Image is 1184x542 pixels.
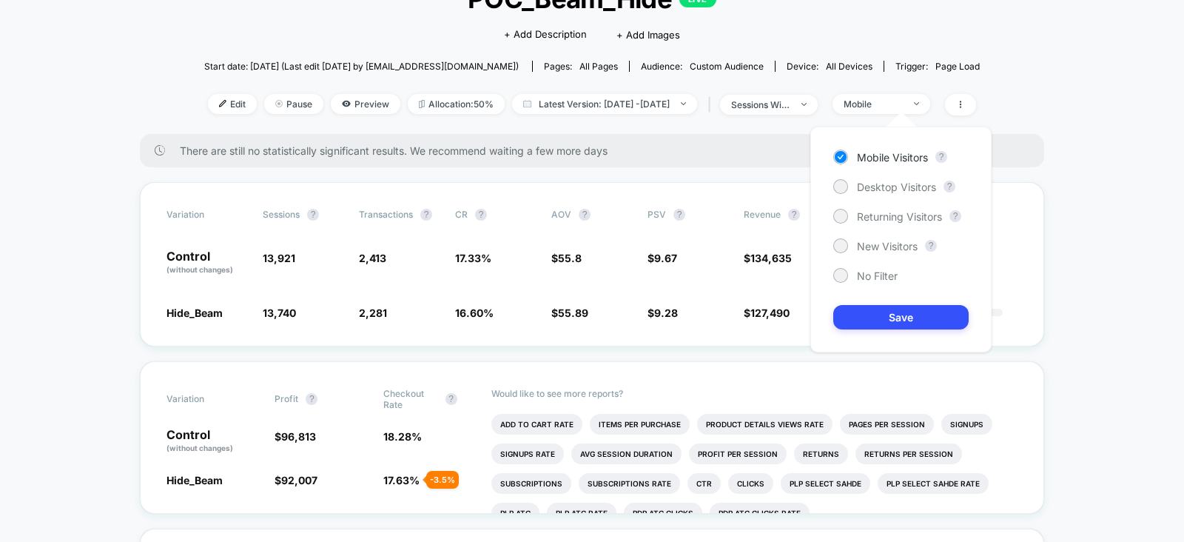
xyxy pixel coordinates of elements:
[281,430,316,443] span: 96,813
[801,103,807,106] img: end
[673,209,685,221] button: ?
[166,265,233,274] span: (without changes)
[551,252,582,264] span: $
[166,209,248,221] span: Variation
[855,444,962,464] li: Returns Per Session
[455,209,468,220] span: CR
[455,307,494,319] span: 16.60 %
[590,414,690,435] li: Items Per Purchase
[744,209,781,220] span: Revenue
[781,473,870,494] li: Plp Select Sahde
[935,61,980,72] span: Page Load
[914,102,919,105] img: end
[491,473,571,494] li: Subscriptions
[654,307,678,319] span: 9.28
[166,429,260,454] p: Control
[775,61,884,72] span: Device:
[857,270,898,282] span: No Filter
[925,240,937,252] button: ?
[728,473,773,494] li: Clicks
[359,209,413,220] span: Transactions
[491,503,539,523] li: Plp Atc
[844,98,903,110] div: Mobile
[263,307,296,319] span: 13,740
[420,209,432,221] button: ?
[275,393,298,404] span: Profit
[331,94,400,114] span: Preview
[744,307,790,319] span: $
[512,94,697,114] span: Latest Version: [DATE] - [DATE]
[949,210,961,222] button: ?
[263,252,295,264] span: 13,921
[558,252,582,264] span: 55.8
[941,414,992,435] li: Signups
[857,240,918,252] span: New Visitors
[731,99,790,110] div: sessions with impression
[857,210,942,223] span: Returning Visitors
[180,144,1015,157] span: There are still no statistically significant results. We recommend waiting a few more days
[455,252,491,264] span: 17.33 %
[579,473,680,494] li: Subscriptions Rate
[750,252,792,264] span: 134,635
[491,444,564,464] li: Signups Rate
[697,414,832,435] li: Product Details Views Rate
[571,444,682,464] li: Avg Session Duration
[794,444,848,464] li: Returns
[166,388,248,410] span: Variation
[166,474,223,486] span: Hide_Beam
[264,94,323,114] span: Pause
[275,430,316,443] span: $
[359,252,386,264] span: 2,413
[624,503,702,523] li: Pdp Atc Clicks
[523,100,531,107] img: calendar
[544,61,618,72] div: Pages:
[166,307,223,319] span: Hide_Beam
[491,388,1017,399] p: Would like to see more reports?
[857,181,936,193] span: Desktop Visitors
[616,29,680,41] span: + Add Images
[208,94,257,114] span: Edit
[744,252,792,264] span: $
[833,305,969,329] button: Save
[690,61,764,72] span: Custom Audience
[935,151,947,163] button: ?
[204,61,519,72] span: Start date: [DATE] (Last edit [DATE] by [EMAIL_ADDRESS][DOMAIN_NAME])
[306,393,317,405] button: ?
[275,474,317,486] span: $
[263,209,300,220] span: Sessions
[551,307,588,319] span: $
[840,414,934,435] li: Pages Per Session
[383,388,438,410] span: Checkout Rate
[704,94,720,116] span: |
[547,503,616,523] li: Plp Atc Rate
[687,473,721,494] li: Ctr
[641,61,764,72] div: Audience:
[426,471,459,489] div: - 3.5 %
[654,252,677,264] span: 9.67
[826,61,872,72] span: all devices
[219,100,226,107] img: edit
[857,151,928,164] span: Mobile Visitors
[166,250,248,275] p: Control
[579,61,618,72] span: all pages
[445,393,457,405] button: ?
[307,209,319,221] button: ?
[504,27,587,42] span: + Add Description
[788,209,800,221] button: ?
[750,307,790,319] span: 127,490
[647,209,666,220] span: PSV
[647,252,677,264] span: $
[579,209,591,221] button: ?
[383,430,422,443] span: 18.28 %
[419,100,425,108] img: rebalance
[475,209,487,221] button: ?
[383,474,420,486] span: 17.63 %
[491,414,582,435] li: Add To Cart Rate
[359,307,387,319] span: 2,281
[281,474,317,486] span: 92,007
[408,94,505,114] span: Allocation: 50%
[895,61,980,72] div: Trigger:
[878,473,989,494] li: Plp Select Sahde Rate
[551,209,571,220] span: AOV
[681,102,686,105] img: end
